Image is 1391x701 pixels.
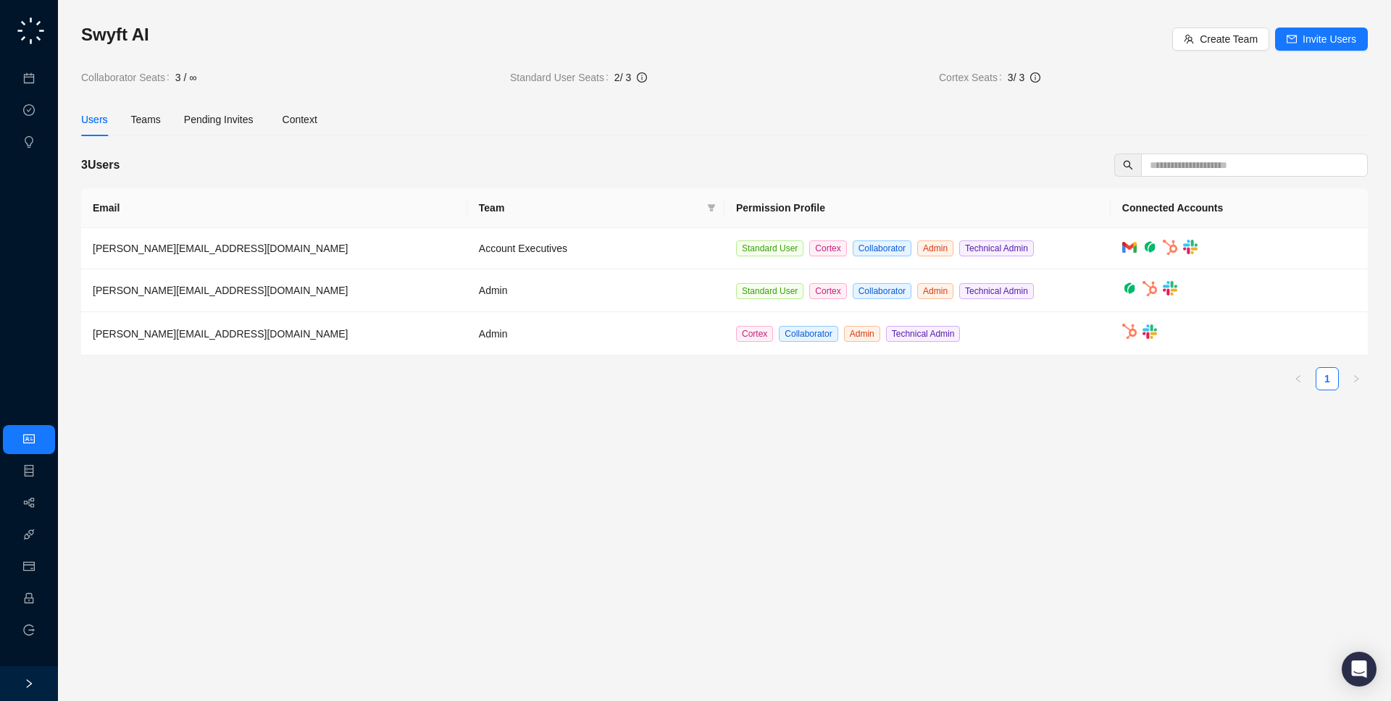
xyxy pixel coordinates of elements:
[175,70,196,85] span: 3 / ∞
[1143,324,1157,339] img: slack-Cn3INd-T.png
[779,326,837,342] span: Collaborator
[1163,240,1177,255] img: hubspot-DkpyWjJb.png
[1316,367,1339,390] li: 1
[853,283,911,299] span: Collaborator
[886,326,961,342] span: Technical Admin
[1294,374,1303,383] span: left
[1287,34,1297,44] span: mail
[939,70,1008,85] span: Cortex Seats
[93,243,348,254] span: [PERSON_NAME][EMAIL_ADDRESS][DOMAIN_NAME]
[959,240,1034,256] span: Technical Admin
[14,14,47,47] img: logo-small-C4UdH2pc.png
[959,283,1034,299] span: Technical Admin
[637,72,647,83] span: info-circle
[736,326,773,342] span: Cortex
[1345,367,1368,390] li: Next Page
[283,112,317,127] div: Context
[81,156,120,174] h5: 3 Users
[809,283,846,299] span: Cortex
[736,240,803,256] span: Standard User
[467,269,724,312] td: Admin
[81,70,175,85] span: Collaborator Seats
[81,23,1172,46] h3: Swyft AI
[1287,367,1310,390] button: left
[131,112,161,127] div: Teams
[81,112,108,127] div: Users
[1143,281,1157,296] img: hubspot-DkpyWjJb.png
[853,240,911,256] span: Collaborator
[1275,28,1368,51] button: Invite Users
[1287,367,1310,390] li: Previous Page
[1184,34,1194,44] span: team
[1345,367,1368,390] button: right
[1183,240,1198,254] img: slack-Cn3INd-T.png
[724,188,1111,228] th: Permission Profile
[614,72,631,83] span: 2 / 3
[23,624,35,636] span: logout
[917,240,953,256] span: Admin
[736,283,803,299] span: Standard User
[1172,28,1269,51] button: Create Team
[1143,240,1157,254] img: grain-rgTwWAhv.png
[479,200,701,216] span: Team
[1122,242,1137,253] img: gmail-BGivzU6t.png
[1122,281,1137,295] img: grain-rgTwWAhv.png
[1111,188,1368,228] th: Connected Accounts
[24,679,34,689] span: right
[917,283,953,299] span: Admin
[467,228,724,269] td: Account Executives
[1163,281,1177,295] img: slack-Cn3INd-T.png
[1342,652,1377,687] div: Open Intercom Messenger
[809,240,846,256] span: Cortex
[184,114,254,125] span: Pending Invites
[1008,72,1024,83] span: 3 / 3
[1122,324,1137,339] img: hubspot-DkpyWjJb.png
[81,188,467,228] th: Email
[1200,31,1258,47] span: Create Team
[1303,31,1356,47] span: Invite Users
[1123,160,1133,170] span: search
[707,203,716,212] span: filter
[1030,72,1040,83] span: info-circle
[93,328,348,340] span: [PERSON_NAME][EMAIL_ADDRESS][DOMAIN_NAME]
[704,197,719,219] span: filter
[1352,374,1361,383] span: right
[93,285,348,296] span: [PERSON_NAME][EMAIL_ADDRESS][DOMAIN_NAME]
[467,312,724,356] td: Admin
[1316,368,1338,390] a: 1
[844,326,880,342] span: Admin
[510,70,614,85] span: Standard User Seats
